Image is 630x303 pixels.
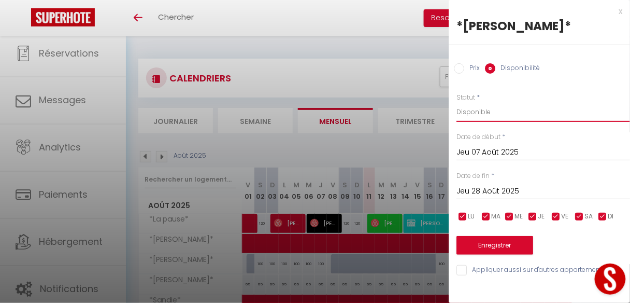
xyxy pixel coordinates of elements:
span: JE [538,212,545,222]
span: LU [468,212,475,222]
span: SA [584,212,593,222]
label: Disponibilité [495,63,540,75]
label: Date de fin [456,171,490,181]
span: MA [491,212,500,222]
iframe: LiveChat chat widget [586,259,630,303]
button: Enregistrer [456,236,533,255]
label: Statut [456,93,475,103]
div: *[PERSON_NAME]* [456,18,622,34]
label: Date de début [456,132,500,142]
label: Prix [464,63,480,75]
div: x [449,5,622,18]
span: DI [608,212,613,222]
span: VE [561,212,568,222]
span: ME [514,212,523,222]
